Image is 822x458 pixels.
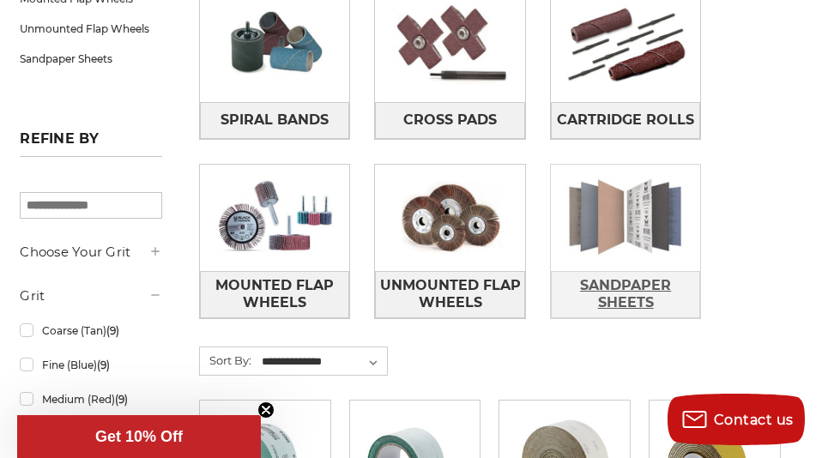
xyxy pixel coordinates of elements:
[552,271,700,317] span: Sandpaper Sheets
[20,316,161,346] a: Coarse (Tan)
[20,286,161,306] h5: Grit
[20,350,161,380] a: Fine (Blue)
[200,271,350,318] a: Mounted Flap Wheels
[200,165,350,271] img: Mounted Flap Wheels
[20,130,161,157] h5: Refine by
[97,359,110,371] span: (9)
[20,14,161,44] a: Unmounted Flap Wheels
[257,401,275,419] button: Close teaser
[17,415,261,458] div: Get 10% OffClose teaser
[20,242,161,262] h5: Choose Your Grit
[20,44,161,74] a: Sandpaper Sheets
[95,428,183,445] span: Get 10% Off
[200,347,251,373] label: Sort By:
[115,393,128,406] span: (9)
[551,102,701,138] a: Cartridge Rolls
[20,384,161,414] a: Medium (Red)
[376,271,524,317] span: Unmounted Flap Wheels
[714,412,794,428] span: Contact us
[551,271,701,318] a: Sandpaper Sheets
[551,165,701,271] img: Sandpaper Sheets
[668,394,805,445] button: Contact us
[259,349,387,375] select: Sort By:
[221,105,329,135] span: Spiral Bands
[375,165,525,271] img: Unmounted Flap Wheels
[375,102,525,138] a: Cross Pads
[375,271,525,318] a: Unmounted Flap Wheels
[557,105,694,135] span: Cartridge Rolls
[200,102,350,138] a: Spiral Bands
[106,324,119,337] span: (9)
[403,105,497,135] span: Cross Pads
[201,271,349,317] span: Mounted Flap Wheels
